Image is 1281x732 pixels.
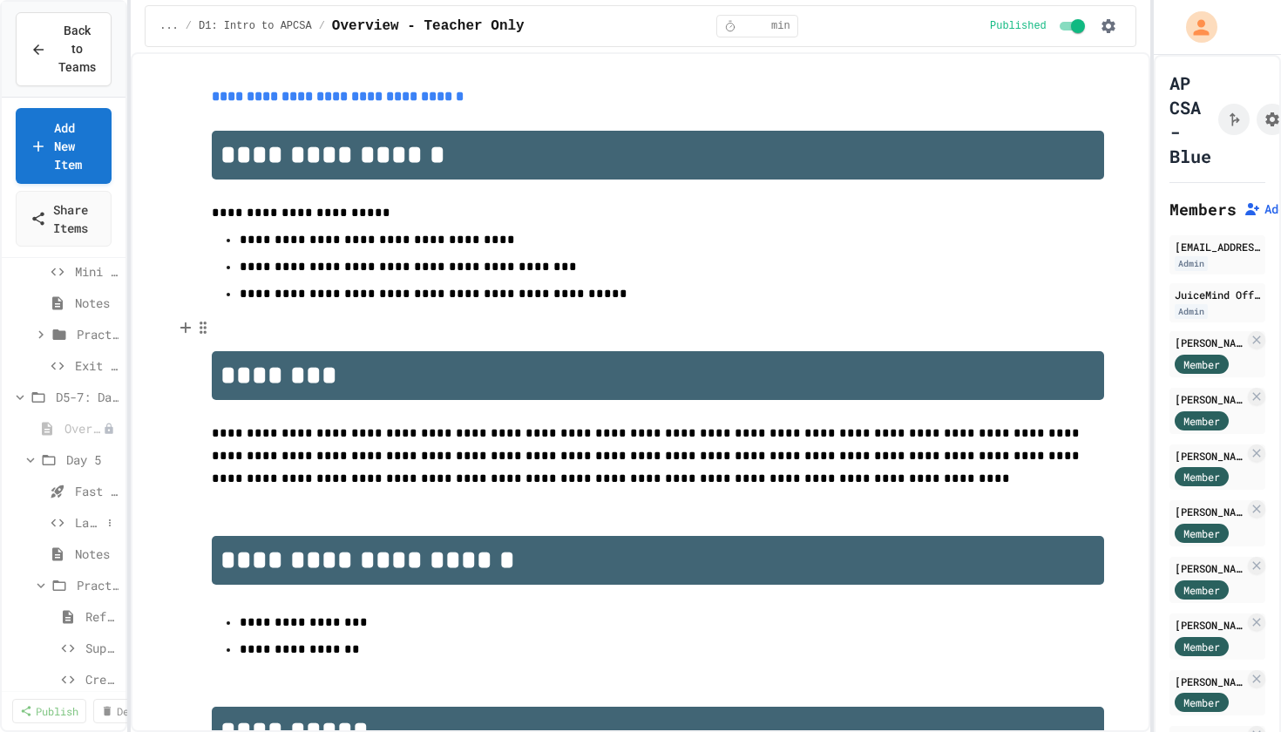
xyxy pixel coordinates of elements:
[1175,674,1244,689] div: [PERSON_NAME]
[1175,560,1244,576] div: [PERSON_NAME]
[1183,639,1220,654] span: Member
[75,545,119,563] span: Notes
[1183,582,1220,598] span: Member
[85,639,119,657] span: Supply Counter
[101,514,119,532] button: More options
[85,670,119,688] span: Crew Counter
[57,22,97,77] span: Back to Teams
[56,388,119,406] span: D5-7: Data Types and Number Calculations
[1183,469,1220,485] span: Member
[1169,197,1237,221] h2: Members
[85,607,119,626] span: Reference Link
[1175,239,1260,254] div: [EMAIL_ADDRESS][DOMAIN_NAME]
[1175,448,1244,464] div: [PERSON_NAME]
[1183,525,1220,541] span: Member
[332,16,525,37] span: Overview - Teacher Only
[1218,104,1250,135] button: Click to see fork details
[77,325,119,343] span: Practice (18 mins)
[1169,71,1211,168] h1: AP CSA - Blue
[1168,7,1222,47] div: My Account
[1175,256,1208,271] div: Admin
[1175,287,1260,302] div: JuiceMind Official
[75,262,119,281] span: Mini Lab
[103,423,115,435] div: Unpublished
[64,419,103,437] span: Overview - Teacher Only
[1175,617,1244,633] div: [PERSON_NAME]
[1175,335,1244,350] div: [PERSON_NAME]
[186,19,192,33] span: /
[1175,504,1244,519] div: [PERSON_NAME]
[93,699,161,723] a: Delete
[75,356,119,375] span: Exit Ticket
[12,699,86,723] a: Publish
[77,576,119,594] span: Practice (15 mins)
[199,19,312,33] span: D1: Intro to APCSA
[1183,413,1220,429] span: Member
[1183,356,1220,372] span: Member
[66,451,119,469] span: Day 5
[75,513,101,532] span: Lab Lecture
[75,482,119,500] span: Fast Start
[75,294,119,312] span: Notes
[16,12,112,86] button: Back to Teams
[159,19,179,33] span: ...
[990,19,1047,33] span: Published
[16,108,112,184] a: Add New Item
[1175,391,1244,407] div: [PERSON_NAME]
[990,16,1088,37] div: Content is published and visible to students
[771,19,790,33] span: min
[16,191,112,247] a: Share Items
[319,19,325,33] span: /
[1183,695,1220,710] span: Member
[1175,304,1208,319] div: Admin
